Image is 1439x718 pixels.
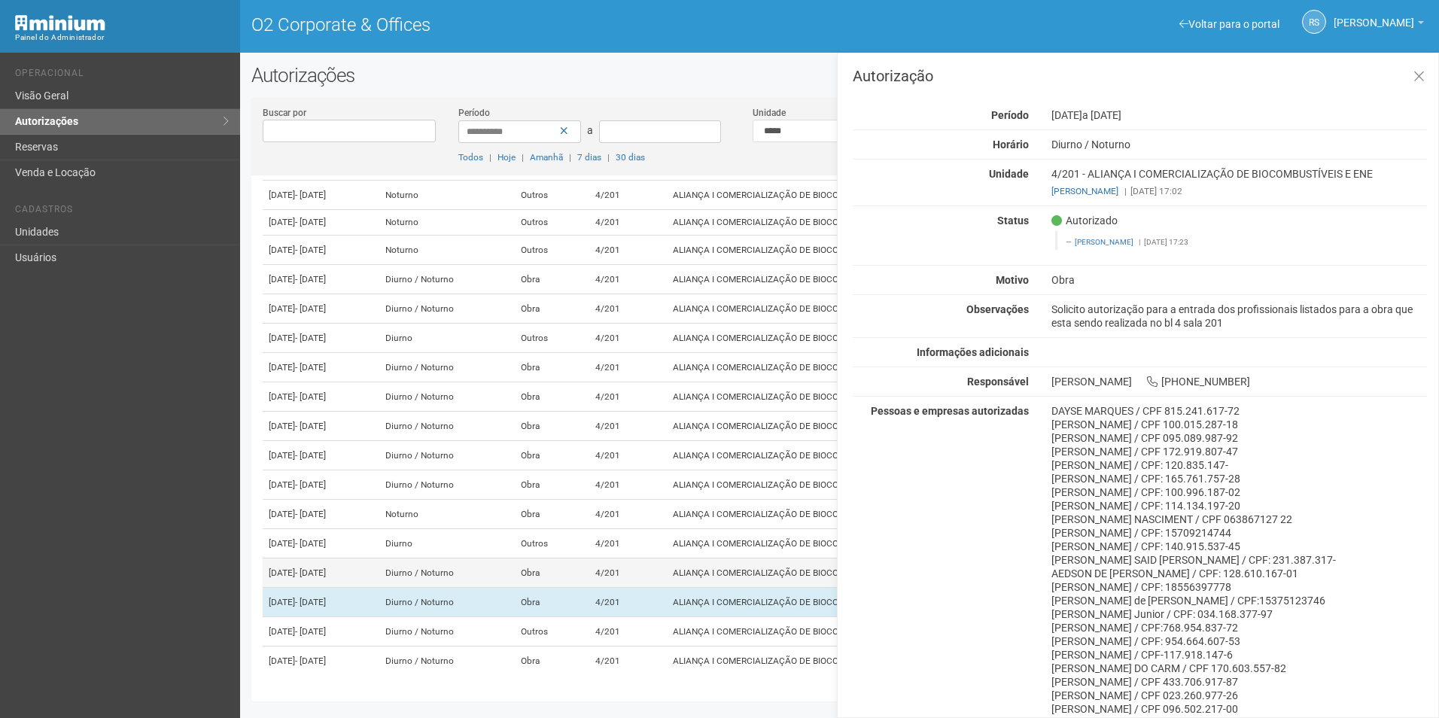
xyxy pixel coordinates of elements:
[15,204,229,220] li: Cadastros
[379,382,515,412] td: Diurno / Noturno
[667,294,1096,324] td: ALIANÇA I COMERCIALIZAÇÃO DE BIOCOMBUSTÍVEIS E ENE
[263,470,379,500] td: [DATE]
[1051,472,1427,485] div: [PERSON_NAME] / CPF: 165.761.757-28
[1051,634,1427,648] div: [PERSON_NAME] / CPF: 954.664.607-53
[515,412,589,441] td: Obra
[1082,109,1121,121] span: a [DATE]
[515,588,589,617] td: Obra
[1334,19,1424,31] a: [PERSON_NAME]
[589,181,667,210] td: 4/201
[589,412,667,441] td: 4/201
[1051,418,1427,431] div: [PERSON_NAME] / CPF 100.015.287-18
[251,15,829,35] h1: O2 Corporate & Offices
[589,294,667,324] td: 4/201
[997,214,1029,227] strong: Status
[489,152,491,163] span: |
[515,181,589,210] td: Outros
[667,500,1096,529] td: ALIANÇA I COMERCIALIZAÇÃO DE BIOCOMBUSTÍVEIS E ENE
[379,236,515,265] td: Noturno
[667,181,1096,210] td: ALIANÇA I COMERCIALIZAÇÃO DE BIOCOMBUSTÍVEIS E ENE
[379,353,515,382] td: Diurno / Noturno
[607,152,610,163] span: |
[295,479,326,490] span: - [DATE]
[1051,594,1427,607] div: [PERSON_NAME] de [PERSON_NAME] / CPF:15375123746
[1124,186,1127,196] span: |
[917,346,1029,358] strong: Informações adicionais
[589,210,667,236] td: 4/201
[515,470,589,500] td: Obra
[667,441,1096,470] td: ALIANÇA I COMERCIALIZAÇÃO DE BIOCOMBUSTÍVEIS E ENE
[263,617,379,647] td: [DATE]
[1040,108,1438,122] div: [DATE]
[1066,237,1419,248] footer: [DATE] 17:23
[295,450,326,461] span: - [DATE]
[515,294,589,324] td: Obra
[379,617,515,647] td: Diurno / Noturno
[589,265,667,294] td: 4/201
[515,617,589,647] td: Outros
[589,558,667,588] td: 4/201
[1040,167,1438,198] div: 4/201 - ALIANÇA I COMERCIALIZAÇÃO DE BIOCOMBUSTÍVEIS E ENE
[989,168,1029,180] strong: Unidade
[667,529,1096,558] td: ALIANÇA I COMERCIALIZAÇÃO DE BIOCOMBUSTÍVEIS E ENE
[667,210,1096,236] td: ALIANÇA I COMERCIALIZAÇÃO DE BIOCOMBUSTÍVEIS E ENE
[589,324,667,353] td: 4/201
[263,529,379,558] td: [DATE]
[379,294,515,324] td: Diurno / Noturno
[853,68,1427,84] h3: Autorização
[522,152,524,163] span: |
[515,353,589,382] td: Obra
[667,236,1096,265] td: ALIANÇA I COMERCIALIZAÇÃO DE BIOCOMBUSTÍVEIS E ENE
[295,538,326,549] span: - [DATE]
[589,353,667,382] td: 4/201
[1051,404,1427,418] div: DAYSE MARQUES / CPF 815.241.617-72
[667,647,1096,676] td: ALIANÇA I COMERCIALIZAÇÃO DE BIOCOMBUSTÍVEIS E ENE
[263,210,379,236] td: [DATE]
[667,265,1096,294] td: ALIANÇA I COMERCIALIZAÇÃO DE BIOCOMBUSTÍVEIS E ENE
[1051,662,1427,675] div: [PERSON_NAME] DO CARM / CPF 170.603.557-82
[1051,702,1427,716] div: [PERSON_NAME] / CPF 096.502.217-00
[1075,238,1133,246] a: [PERSON_NAME]
[295,190,326,200] span: - [DATE]
[379,412,515,441] td: Diurno / Noturno
[1051,184,1427,198] div: [DATE] 17:02
[589,470,667,500] td: 4/201
[295,333,326,343] span: - [DATE]
[379,324,515,353] td: Diurno
[1139,238,1140,246] span: |
[667,324,1096,353] td: ALIANÇA I COMERCIALIZAÇÃO DE BIOCOMBUSTÍVEIS E ENE
[616,152,645,163] a: 30 dias
[295,656,326,666] span: - [DATE]
[295,303,326,314] span: - [DATE]
[667,353,1096,382] td: ALIANÇA I COMERCIALIZAÇÃO DE BIOCOMBUSTÍVEIS E ENE
[589,529,667,558] td: 4/201
[379,470,515,500] td: Diurno / Noturno
[589,236,667,265] td: 4/201
[993,138,1029,151] strong: Horário
[1051,540,1427,553] div: [PERSON_NAME] / CPF: 140.915.537-45
[1051,621,1427,634] div: [PERSON_NAME] / CPF:768.954.837-72
[1051,607,1427,621] div: [PERSON_NAME] Junior / CPF: 034.168.377-97
[263,441,379,470] td: [DATE]
[295,626,326,637] span: - [DATE]
[1051,675,1427,689] div: [PERSON_NAME] / CPF 433.706.917-87
[1179,18,1279,30] a: Voltar para o portal
[1051,458,1427,472] div: [PERSON_NAME] / CPF: 120.835.147-
[667,617,1096,647] td: ALIANÇA I COMERCIALIZAÇÃO DE BIOCOMBUSTÍVEIS E ENE
[1040,303,1438,330] div: Solicito autorização para a entrada dos profissionais listados para a obra que esta sendo realiza...
[295,567,326,578] span: - [DATE]
[379,529,515,558] td: Diurno
[991,109,1029,121] strong: Período
[1051,186,1118,196] a: [PERSON_NAME]
[15,31,229,44] div: Painel do Administrador
[263,558,379,588] td: [DATE]
[263,647,379,676] td: [DATE]
[667,412,1096,441] td: ALIANÇA I COMERCIALIZAÇÃO DE BIOCOMBUSTÍVEIS E ENE
[295,245,326,255] span: - [DATE]
[515,324,589,353] td: Outros
[589,647,667,676] td: 4/201
[996,274,1029,286] strong: Motivo
[263,588,379,617] td: [DATE]
[379,181,515,210] td: Noturno
[1051,214,1118,227] span: Autorizado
